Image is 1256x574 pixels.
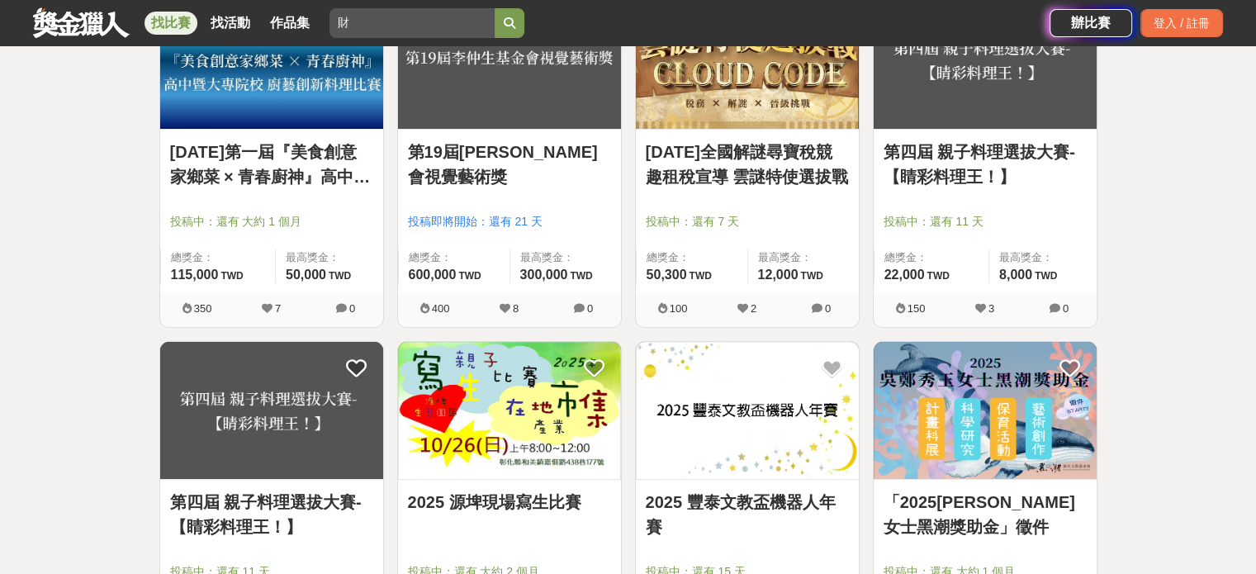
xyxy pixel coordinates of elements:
[751,302,756,315] span: 2
[513,302,519,315] span: 8
[409,249,500,266] span: 總獎金：
[999,268,1032,282] span: 8,000
[409,268,457,282] span: 600,000
[884,213,1087,230] span: 投稿中：還有 11 天
[408,490,611,515] a: 2025 源埤現場寫生比賽
[286,268,326,282] span: 50,000
[646,213,849,230] span: 投稿中：還有 7 天
[999,249,1087,266] span: 最高獎金：
[927,270,949,282] span: TWD
[170,490,373,539] a: 第四屆 親子料理選拔大賽-【睛彩料理王！】
[800,270,822,282] span: TWD
[1035,270,1057,282] span: TWD
[570,270,592,282] span: TWD
[194,302,212,315] span: 350
[329,270,351,282] span: TWD
[758,249,849,266] span: 最高獎金：
[636,342,859,480] img: Cover Image
[884,490,1087,539] a: 「2025[PERSON_NAME]女士黑潮獎助金」徵件
[646,490,849,539] a: 2025 豐泰文教盃機器人年賽
[408,213,611,230] span: 投稿即將開始：還有 21 天
[204,12,257,35] a: 找活動
[758,268,799,282] span: 12,000
[220,270,243,282] span: TWD
[398,342,621,481] a: Cover Image
[884,140,1087,189] a: 第四屆 親子料理選拔大賽-【睛彩料理王！】
[689,270,711,282] span: TWD
[275,302,281,315] span: 7
[263,12,316,35] a: 作品集
[171,268,219,282] span: 115,000
[874,342,1097,481] a: Cover Image
[647,249,737,266] span: 總獎金：
[408,140,611,189] a: 第19屆[PERSON_NAME]會視覺藝術獎
[587,302,593,315] span: 0
[670,302,688,315] span: 100
[636,342,859,481] a: Cover Image
[908,302,926,315] span: 150
[520,249,611,266] span: 最高獎金：
[160,342,383,481] a: Cover Image
[398,342,621,480] img: Cover Image
[825,302,831,315] span: 0
[1140,9,1223,37] div: 登入 / 註冊
[329,8,495,38] input: 2025 反詐視界—全國影片競賽
[1063,302,1069,315] span: 0
[884,249,979,266] span: 總獎金：
[874,342,1097,480] img: Cover Image
[988,302,994,315] span: 3
[145,12,197,35] a: 找比賽
[286,249,373,266] span: 最高獎金：
[458,270,481,282] span: TWD
[170,213,373,230] span: 投稿中：還有 大約 1 個月
[884,268,925,282] span: 22,000
[520,268,568,282] span: 300,000
[646,140,849,189] a: [DATE]全國解謎尋寶稅競趣租稅宣導 雲謎特使選拔戰
[160,342,383,480] img: Cover Image
[171,249,265,266] span: 總獎金：
[1050,9,1132,37] a: 辦比賽
[432,302,450,315] span: 400
[349,302,355,315] span: 0
[647,268,687,282] span: 50,300
[170,140,373,189] a: [DATE]第一屆『美食創意家鄉菜 × 青春廚神』高中暨大專院校 廚藝創新料理比賽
